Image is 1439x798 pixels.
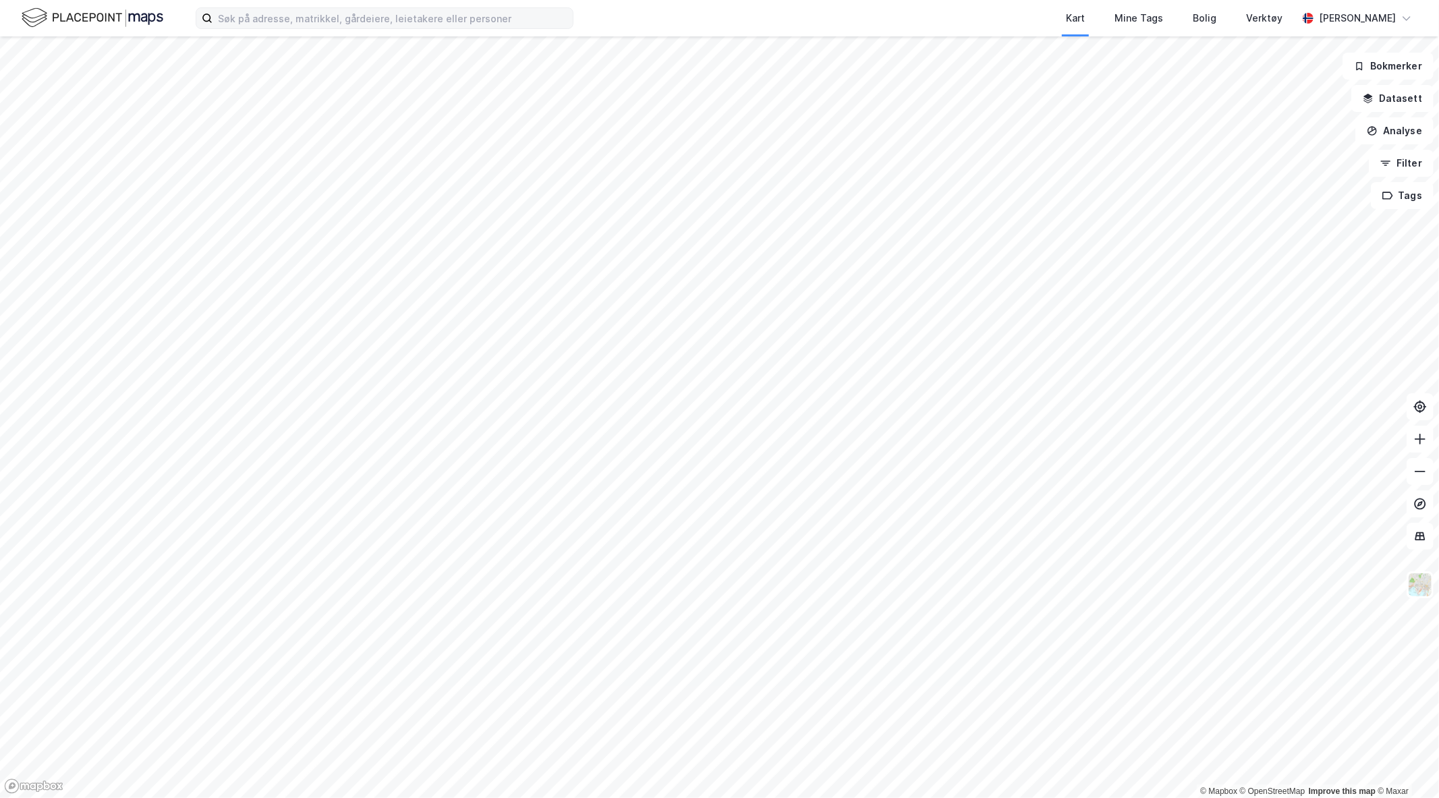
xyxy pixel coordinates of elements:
[1240,787,1305,796] a: OpenStreetMap
[1066,10,1085,26] div: Kart
[1319,10,1396,26] div: [PERSON_NAME]
[1355,117,1434,144] button: Analyse
[22,6,163,30] img: logo.f888ab2527a4732fd821a326f86c7f29.svg
[1371,182,1434,209] button: Tags
[1372,733,1439,798] div: Kontrollprogram for chat
[1114,10,1163,26] div: Mine Tags
[1351,85,1434,112] button: Datasett
[1193,10,1216,26] div: Bolig
[1200,787,1237,796] a: Mapbox
[1246,10,1282,26] div: Verktøy
[1369,150,1434,177] button: Filter
[213,8,573,28] input: Søk på adresse, matrikkel, gårdeiere, leietakere eller personer
[1309,787,1376,796] a: Improve this map
[1407,572,1433,598] img: Z
[1372,733,1439,798] iframe: Chat Widget
[1343,53,1434,80] button: Bokmerker
[4,778,63,794] a: Mapbox homepage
